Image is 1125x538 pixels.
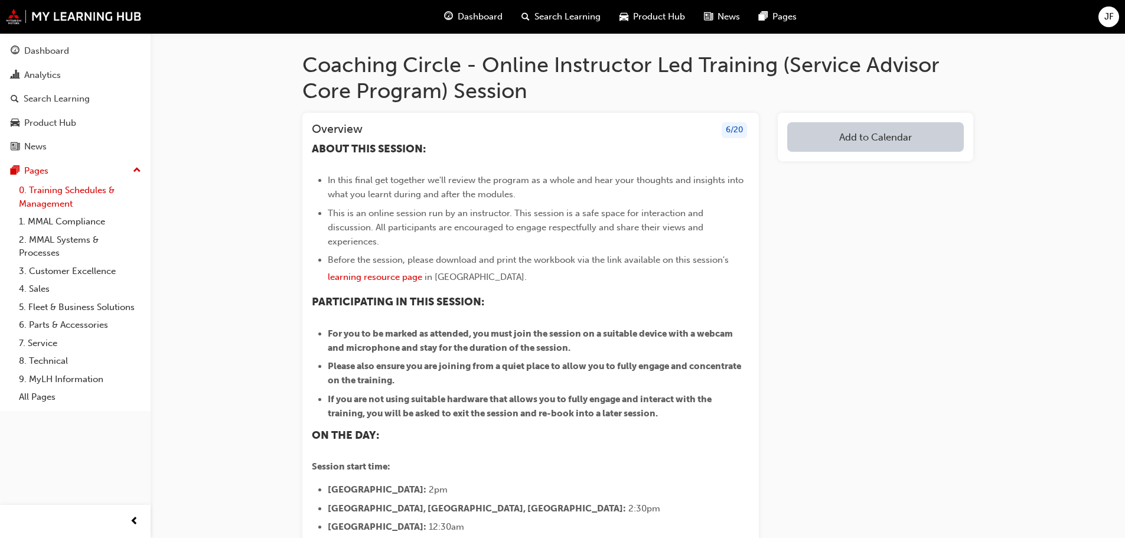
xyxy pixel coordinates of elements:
img: mmal [6,9,142,24]
span: 12:30am [429,521,464,532]
span: News [718,10,740,24]
span: chart-icon [11,70,19,81]
span: search-icon [521,9,530,24]
span: 2pm [429,484,448,495]
div: Pages [24,164,48,178]
button: Pages [5,160,146,182]
span: car-icon [619,9,628,24]
button: Add to Calendar [787,122,964,152]
div: Search Learning [24,92,90,106]
a: Analytics [5,64,146,86]
span: Before the session, please download and print the workbook via the link available on this session's [328,255,729,265]
a: News [5,136,146,158]
span: search-icon [11,94,19,105]
a: All Pages [14,388,146,406]
a: 0. Training Schedules & Management [14,181,146,213]
a: Product Hub [5,112,146,134]
span: car-icon [11,118,19,129]
span: PARTICIPATING IN THIS SESSION: [312,295,484,308]
div: Product Hub [24,116,76,130]
span: pages-icon [11,166,19,177]
span: If you are not using suitable hardware that allows you to fully engage and interact with the trai... [328,394,713,419]
span: guage-icon [11,46,19,57]
a: search-iconSearch Learning [512,5,610,29]
span: prev-icon [130,514,139,529]
span: Search Learning [534,10,601,24]
span: Dashboard [458,10,503,24]
a: 6. Parts & Accessories [14,316,146,334]
span: Product Hub [633,10,685,24]
a: 7. Service [14,334,146,353]
span: up-icon [133,163,141,178]
div: Analytics [24,69,61,82]
div: 6 / 20 [722,122,747,138]
span: For you to be marked as attended, you must join the session on a suitable device with a webcam an... [328,328,735,353]
span: In this final get together we'll review the program as a whole and hear your thoughts and insight... [328,175,746,200]
a: car-iconProduct Hub [610,5,694,29]
span: Please also ensure you are joining from a quiet place to allow you to fully engage and concentrat... [328,361,743,386]
span: Pages [772,10,797,24]
h1: Coaching Circle - Online Instructor Led Training (Service Advisor Core Program) Session [302,52,973,103]
span: news-icon [11,142,19,152]
span: This is an online session run by an instructor. This session is a safe space for interaction and ... [328,208,706,247]
a: 2. MMAL Systems & Processes [14,231,146,262]
span: guage-icon [444,9,453,24]
button: DashboardAnalyticsSearch LearningProduct HubNews [5,38,146,160]
a: 9. MyLH Information [14,370,146,389]
a: 1. MMAL Compliance [14,213,146,231]
a: 8. Technical [14,352,146,370]
span: ON THE DAY: [312,429,379,442]
a: Search Learning [5,88,146,110]
span: 2:30pm [628,503,660,514]
span: Session start time: [312,461,390,472]
span: [GEOGRAPHIC_DATA], [GEOGRAPHIC_DATA], [GEOGRAPHIC_DATA]: [328,503,626,514]
a: 5. Fleet & Business Solutions [14,298,146,317]
span: JF [1104,10,1114,24]
span: in [GEOGRAPHIC_DATA]. [425,272,527,282]
span: ABOUT THIS SESSION: [312,142,426,155]
a: news-iconNews [694,5,749,29]
span: [GEOGRAPHIC_DATA]: [328,521,426,532]
a: 3. Customer Excellence [14,262,146,281]
a: guage-iconDashboard [435,5,512,29]
span: [GEOGRAPHIC_DATA]: [328,484,426,495]
span: news-icon [704,9,713,24]
div: Dashboard [24,44,69,58]
a: pages-iconPages [749,5,806,29]
div: News [24,140,47,154]
a: 4. Sales [14,280,146,298]
h3: Overview [312,122,363,138]
span: pages-icon [759,9,768,24]
button: JF [1098,6,1119,27]
a: Dashboard [5,40,146,62]
a: learning resource page [328,272,422,282]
